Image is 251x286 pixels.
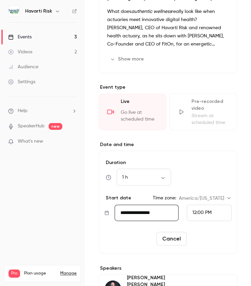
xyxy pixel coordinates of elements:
[8,78,35,85] div: Settings
[24,271,56,276] span: Plan usage
[104,159,232,166] label: Duration
[25,8,52,15] h6: Havarti Risk
[107,54,148,65] button: Show more
[9,269,20,278] span: Pro
[193,210,212,215] span: 12:00 PM
[187,204,232,221] div: From
[153,194,176,201] label: Time zone:
[99,84,237,91] p: Event type
[69,139,77,145] iframe: Noticeable Trigger
[104,194,131,201] p: Start date
[8,49,32,55] div: Videos
[191,112,229,126] div: Stream at scheduled time
[189,232,232,245] button: Reschedule
[8,34,32,40] div: Events
[49,123,62,130] span: new
[18,107,28,114] span: Help
[121,109,158,126] div: Go live at scheduled time
[107,7,229,48] p: What does really look like when actuaries meet innovative digital health? [PERSON_NAME], CEO of H...
[156,232,187,245] button: Cancel
[179,195,232,201] div: America/[US_STATE]
[191,98,229,111] div: Pre-recorded video
[131,9,171,14] em: authentic wellness
[18,138,43,145] span: What's new
[18,123,45,130] a: SpeakerHub
[8,107,77,114] li: help-dropdown-opener
[169,93,237,130] div: Pre-recorded videoStream at scheduled time
[99,265,237,271] label: Speakers
[9,6,19,17] img: Havarti Risk
[99,141,237,148] label: Date and time
[99,93,167,130] div: LiveGo live at scheduled time
[60,271,77,276] a: Manage
[117,174,171,180] div: 1 h
[121,98,158,108] div: Live
[8,64,38,70] div: Audience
